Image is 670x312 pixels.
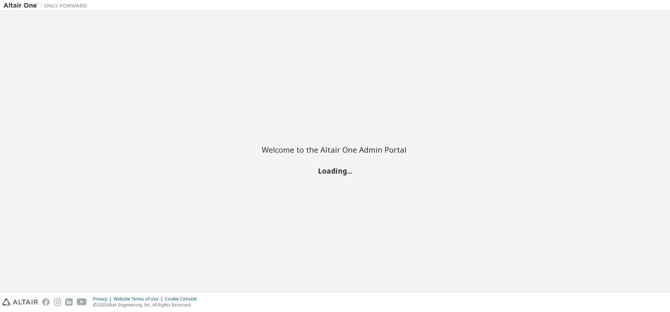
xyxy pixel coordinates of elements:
[165,296,201,302] div: Cookie Consent
[54,298,61,306] img: instagram.svg
[3,2,91,9] img: Altair One
[2,298,38,306] img: altair_logo.svg
[93,302,201,308] p: © 2025 Altair Engineering, Inc. All Rights Reserved.
[262,166,408,175] h2: Loading...
[93,296,114,302] div: Privacy
[262,145,408,154] h2: Welcome to the Altair One Admin Portal
[114,296,165,302] div: Website Terms of Use
[77,298,87,306] img: youtube.svg
[42,298,50,306] img: facebook.svg
[65,298,73,306] img: linkedin.svg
